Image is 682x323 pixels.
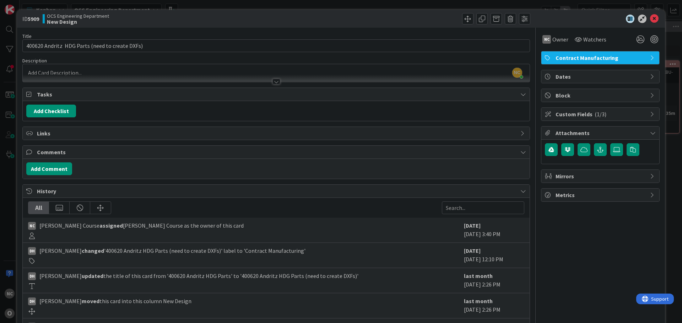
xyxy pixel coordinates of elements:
[15,1,32,10] span: Support
[22,33,32,39] label: Title
[37,187,517,195] span: History
[464,297,493,305] b: last month
[512,68,522,78] span: NC
[28,15,39,22] b: 5909
[442,201,524,214] input: Search...
[37,90,517,99] span: Tasks
[583,35,606,44] span: Watchers
[39,272,358,280] span: [PERSON_NAME] the title of this card from '400620 Andritz HDG Parts' to '400620 Andritz HDG Parts...
[464,221,524,239] div: [DATE] 3:40 PM
[556,110,646,118] span: Custom Fields
[26,162,72,175] button: Add Comment
[556,72,646,81] span: Dates
[464,272,493,279] b: last month
[464,247,481,254] b: [DATE]
[28,202,49,214] div: All
[26,105,76,117] button: Add Checklist
[39,297,191,305] span: [PERSON_NAME] this card into this column New Design
[552,35,568,44] span: Owner
[22,15,39,23] span: ID
[82,297,99,305] b: moved
[22,39,530,52] input: type card name here...
[464,297,524,314] div: [DATE] 2:26 PM
[28,297,36,305] div: DH
[464,222,481,229] b: [DATE]
[464,272,524,289] div: [DATE] 2:26 PM
[556,91,646,100] span: Block
[595,111,606,118] span: ( 1/3 )
[28,222,36,230] div: NC
[99,222,123,229] b: assigned
[556,172,646,180] span: Mirrors
[556,191,646,199] span: Metrics
[47,19,109,24] b: New Design
[37,148,517,156] span: Comments
[464,246,524,264] div: [DATE] 12:10 PM
[47,13,109,19] span: OCS Engineering Department
[22,57,47,64] span: Description
[28,272,36,280] div: DH
[542,35,551,44] div: NC
[28,247,36,255] div: DH
[82,272,103,279] b: updated
[39,221,244,230] span: [PERSON_NAME] Course [PERSON_NAME] Course as the owner of this card
[556,54,646,62] span: Contract Manufacturing
[39,246,305,255] span: [PERSON_NAME] '400620 Andritz HDG Parts (need to create DXFs)' label to 'Contract Manufacturing'
[37,129,517,138] span: Links
[82,247,104,254] b: changed
[556,129,646,137] span: Attachments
